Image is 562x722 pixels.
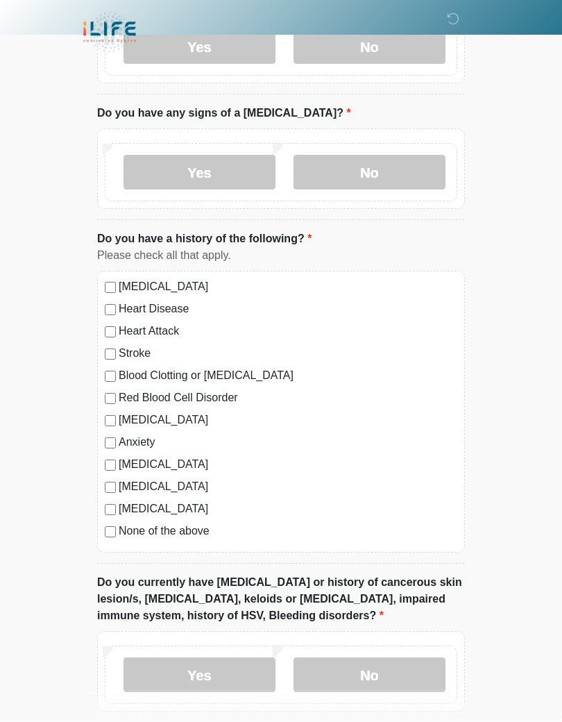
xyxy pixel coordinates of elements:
[293,155,445,190] label: No
[119,456,457,473] label: [MEDICAL_DATA]
[97,574,465,624] label: Do you currently have [MEDICAL_DATA] or history of cancerous skin lesion/s, [MEDICAL_DATA], keloi...
[105,504,116,515] input: [MEDICAL_DATA]
[97,105,351,121] label: Do you have any signs of a [MEDICAL_DATA]?
[105,482,116,493] input: [MEDICAL_DATA]
[97,230,312,247] label: Do you have a history of the following?
[105,304,116,315] input: Heart Disease
[119,478,457,495] label: [MEDICAL_DATA]
[105,282,116,293] input: [MEDICAL_DATA]
[119,323,457,339] label: Heart Attack
[119,389,457,406] label: Red Blood Cell Disorder
[119,434,457,451] label: Anxiety
[83,10,136,54] img: iLIFE Anti-Aging Center Logo
[124,155,275,190] label: Yes
[119,523,457,539] label: None of the above
[119,345,457,362] label: Stroke
[105,460,116,471] input: [MEDICAL_DATA]
[97,247,465,264] div: Please check all that apply.
[293,657,445,692] label: No
[124,657,275,692] label: Yes
[105,415,116,426] input: [MEDICAL_DATA]
[119,367,457,384] label: Blood Clotting or [MEDICAL_DATA]
[105,326,116,337] input: Heart Attack
[119,501,457,517] label: [MEDICAL_DATA]
[119,412,457,428] label: [MEDICAL_DATA]
[119,301,457,317] label: Heart Disease
[105,371,116,382] input: Blood Clotting or [MEDICAL_DATA]
[105,349,116,360] input: Stroke
[105,526,116,537] input: None of the above
[105,393,116,404] input: Red Blood Cell Disorder
[119,278,457,295] label: [MEDICAL_DATA]
[105,437,116,448] input: Anxiety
